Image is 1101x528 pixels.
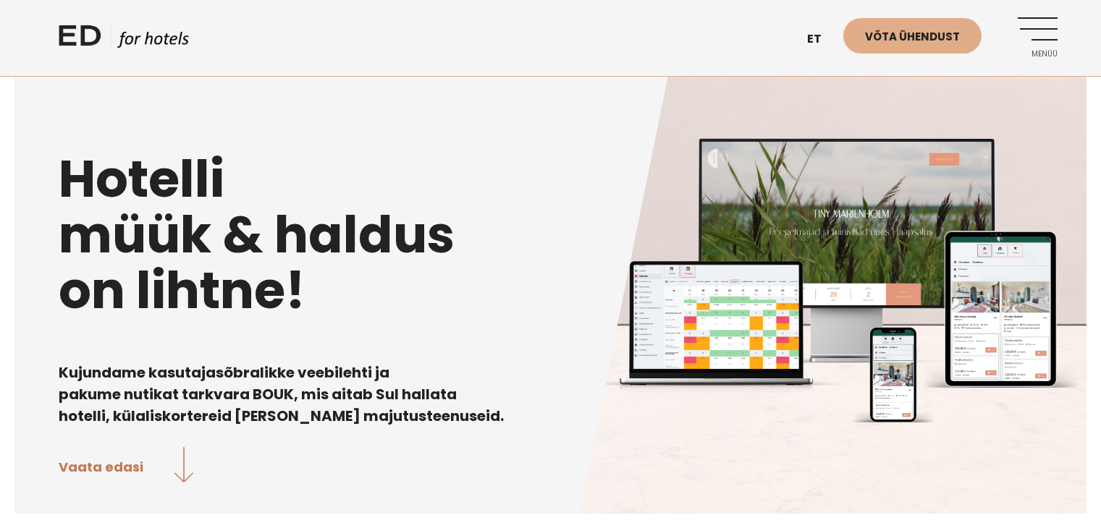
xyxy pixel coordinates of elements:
span: Menüü [1018,50,1058,59]
a: Vaata edasi [59,447,194,485]
b: Kujundame kasutajasõbralikke veebilehti ja pakume nutikat tarkvara BOUK, mis aitab Sul hallata ho... [59,362,504,426]
h1: Hotelli müük & haldus on lihtne! [59,151,1043,318]
a: et [800,22,843,57]
a: Võta ühendust [843,18,982,54]
a: ED HOTELS [59,22,189,58]
a: Menüü [1018,17,1058,57]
